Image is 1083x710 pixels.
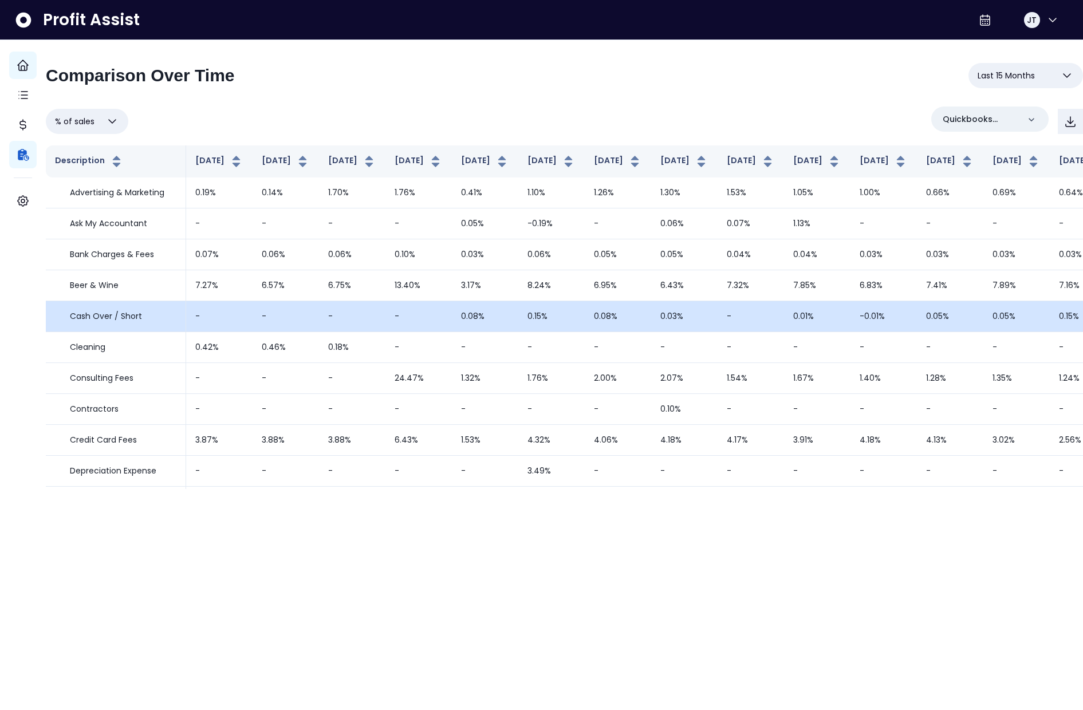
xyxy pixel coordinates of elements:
td: 7.27% [186,270,253,301]
button: [DATE] [660,155,708,168]
td: -0.19% [518,208,585,239]
button: [DATE] [727,155,775,168]
p: Contractors [70,403,119,415]
td: 6.83% [850,270,917,301]
td: 0.03% [651,301,718,332]
td: 3.17% [452,270,518,301]
td: - [385,487,452,518]
button: [DATE] [793,155,841,168]
button: [DATE] [527,155,576,168]
td: 0.06% [253,239,319,270]
td: 8.24% [518,270,585,301]
button: [DATE] [594,155,642,168]
button: [DATE] [328,155,376,168]
td: - [850,394,917,425]
td: - [784,456,850,487]
td: - [518,394,585,425]
td: 0.15% [518,301,585,332]
td: - [186,208,253,239]
td: -0.01% [850,301,917,332]
td: 0.05% [452,208,518,239]
td: - [718,394,784,425]
button: [DATE] [195,155,243,168]
td: 0.41% [452,178,518,208]
td: 0.69% [983,178,1050,208]
td: - [983,208,1050,239]
span: Last 15 Months [978,69,1035,82]
td: 4.06% [585,425,651,456]
p: Depreciation Expense [70,465,156,477]
td: - [452,456,518,487]
td: - [651,456,718,487]
td: - [452,332,518,363]
td: 0.06% [651,208,718,239]
td: - [651,332,718,363]
td: 0.42% [186,332,253,363]
td: 0.07% [186,239,253,270]
td: 4.17% [718,425,784,456]
td: - [319,363,385,394]
td: - [850,456,917,487]
td: 4.32% [518,425,585,456]
td: - [917,208,983,239]
td: 0.05% [585,239,651,270]
td: 0.37% [850,487,917,518]
td: - [585,208,651,239]
td: - [186,487,253,518]
td: 7.32% [718,270,784,301]
button: [DATE] [860,155,908,168]
span: JT [1027,14,1037,26]
td: - [983,394,1050,425]
p: Ask My Accountant [70,218,147,230]
button: [DATE] [461,155,509,168]
button: [DATE] [262,155,310,168]
td: 0.03% [452,239,518,270]
td: 0.05% [917,301,983,332]
td: 0.66% [917,178,983,208]
td: 1.28% [917,363,983,394]
td: 1.76% [518,363,585,394]
td: - [253,456,319,487]
td: - [253,301,319,332]
td: 1.10% [518,178,585,208]
td: 1.53% [718,178,784,208]
h2: Comparison Over Time [46,65,235,86]
td: 1.32% [452,363,518,394]
td: 1.70% [319,178,385,208]
td: - [917,487,983,518]
td: - [585,487,651,518]
td: - [585,456,651,487]
td: - [319,456,385,487]
td: - [385,332,452,363]
td: - [186,301,253,332]
td: 0.04% [784,239,850,270]
p: Advertising & Marketing [70,187,164,199]
td: - [319,301,385,332]
td: 1.13% [784,208,850,239]
td: - [186,363,253,394]
td: - [718,456,784,487]
td: 0.03% [850,239,917,270]
p: Bank Charges & Fees [70,249,154,261]
td: - [253,394,319,425]
td: 0.18% [319,332,385,363]
p: Cleaning [70,341,105,353]
td: - [718,332,784,363]
td: 2.00% [585,363,651,394]
td: - [253,363,319,394]
td: - [917,456,983,487]
td: - [253,487,319,518]
td: 1.54% [718,363,784,394]
td: - [385,394,452,425]
td: - [718,487,784,518]
td: - [385,301,452,332]
td: - [651,487,718,518]
td: - [784,394,850,425]
p: Beer & Wine [70,279,119,291]
td: 0.06% [319,239,385,270]
td: 13.40% [385,270,452,301]
td: 0.05% [983,301,1050,332]
td: 0.14% [253,178,319,208]
td: 3.87% [186,425,253,456]
td: 1.76% [385,178,452,208]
